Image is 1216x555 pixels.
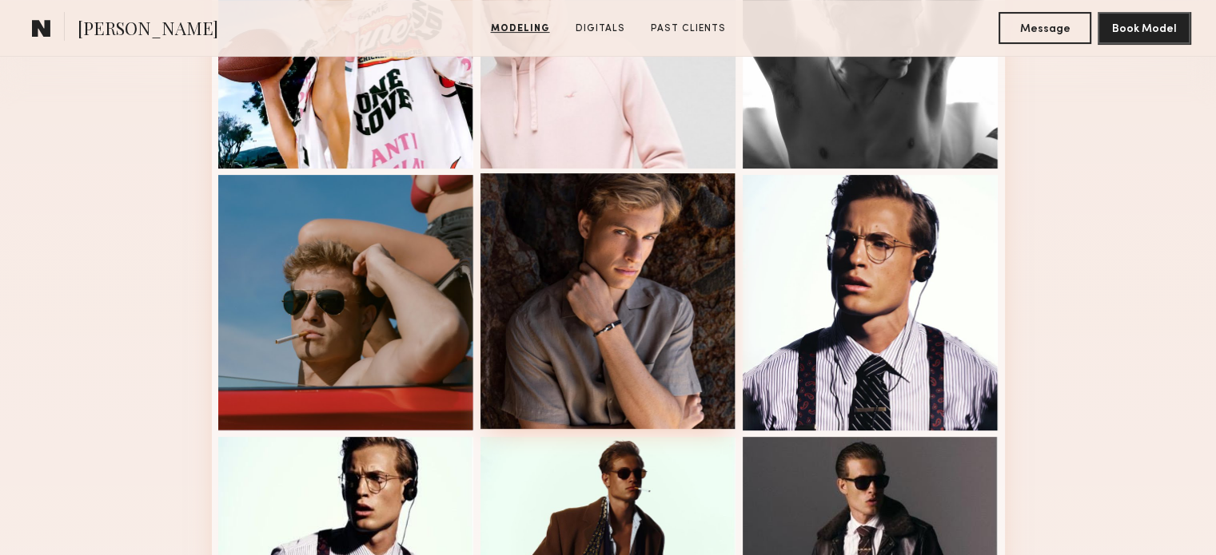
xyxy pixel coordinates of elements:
[644,22,732,36] a: Past Clients
[484,22,556,36] a: Modeling
[1098,21,1190,34] a: Book Model
[569,22,632,36] a: Digitals
[1098,12,1190,44] button: Book Model
[78,16,218,44] span: [PERSON_NAME]
[999,12,1091,44] button: Message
